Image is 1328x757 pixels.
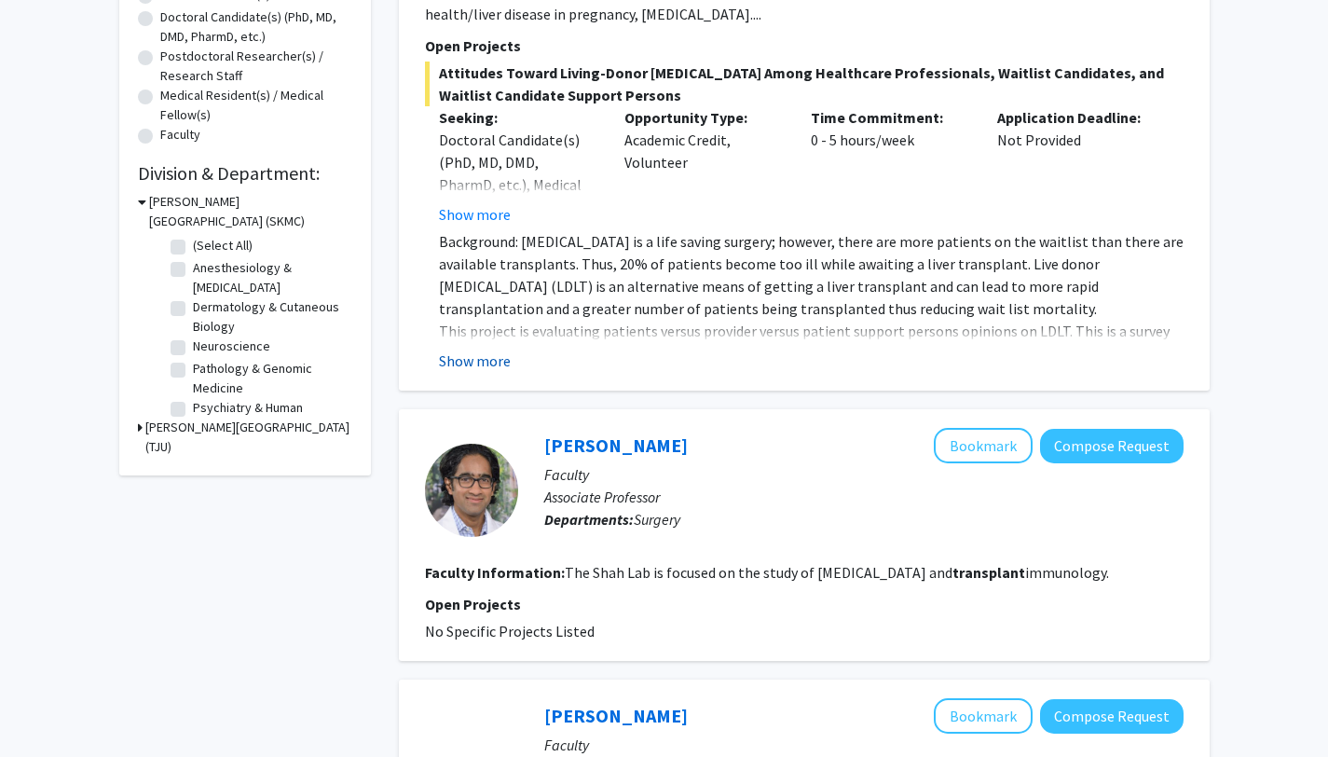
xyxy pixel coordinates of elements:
p: Faculty [544,463,1184,486]
span: Surgery [634,510,680,529]
label: (Select All) [193,236,253,255]
button: Show more [439,203,511,226]
iframe: Chat [14,673,79,743]
p: Open Projects [425,593,1184,615]
a: [PERSON_NAME] [544,704,688,727]
label: Medical Resident(s) / Medical Fellow(s) [160,86,352,125]
label: Neuroscience [193,337,270,356]
span: No Specific Projects Listed [425,622,595,640]
p: Associate Professor [544,486,1184,508]
p: Background: [MEDICAL_DATA] is a life saving surgery; however, there are more patients on the wait... [439,230,1184,320]
a: [PERSON_NAME] [544,434,688,457]
b: Faculty Information: [425,563,565,582]
label: Doctoral Candidate(s) (PhD, MD, DMD, PharmD, etc.) [160,7,352,47]
div: 0 - 5 hours/week [797,106,983,226]
button: Add Ashesh Shah to Bookmarks [934,428,1033,463]
label: Anesthesiology & [MEDICAL_DATA] [193,258,348,297]
p: Time Commitment: [811,106,969,129]
p: Faculty [544,734,1184,756]
p: Seeking: [439,106,597,129]
label: Pathology & Genomic Medicine [193,359,348,398]
label: Faculty [160,125,200,145]
label: Postdoctoral Researcher(s) / Research Staff [160,47,352,86]
h2: Division & Department: [138,162,352,185]
button: Compose Request to Stephanie Jackson-Cullison [1040,699,1184,734]
h3: [PERSON_NAME][GEOGRAPHIC_DATA] (TJU) [145,418,352,457]
button: Compose Request to Ashesh Shah [1040,429,1184,463]
p: Application Deadline: [997,106,1156,129]
span: Attitudes Toward Living-Donor [MEDICAL_DATA] Among Healthcare Professionals, Waitlist Candidates,... [425,62,1184,106]
p: Opportunity Type: [624,106,783,129]
b: transplant [952,563,1025,582]
div: Doctoral Candidate(s) (PhD, MD, DMD, PharmD, etc.), Medical Resident(s) / Medical Fellow(s) [439,129,597,241]
h3: [PERSON_NAME][GEOGRAPHIC_DATA] (SKMC) [149,192,352,231]
b: Departments: [544,510,634,529]
div: Academic Credit, Volunteer [610,106,797,226]
p: This project is evaluating patients versus provider versus patient support persons opinions on LD... [439,320,1184,365]
label: Psychiatry & Human Behavior [193,398,348,437]
button: Add Stephanie Jackson-Cullison to Bookmarks [934,698,1033,734]
label: Dermatology & Cutaneous Biology [193,297,348,337]
fg-read-more: The Shah Lab is focused on the study of [MEDICAL_DATA] and immunology. [565,563,1109,582]
button: Show more [439,350,511,372]
p: Open Projects [425,34,1184,57]
div: Not Provided [983,106,1170,226]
